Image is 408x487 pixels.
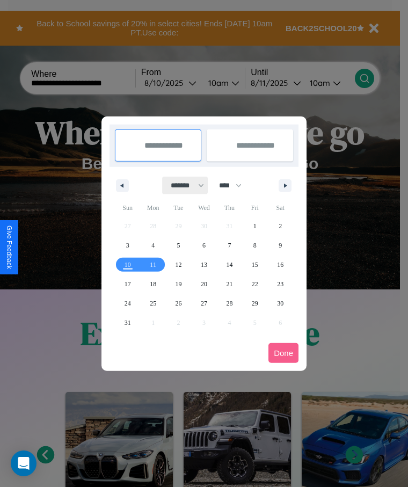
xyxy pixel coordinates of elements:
[268,274,293,294] button: 23
[242,199,267,216] span: Fri
[166,236,191,255] button: 5
[201,294,207,313] span: 27
[242,236,267,255] button: 8
[150,274,156,294] span: 18
[279,216,282,236] span: 2
[150,255,156,274] span: 11
[268,199,293,216] span: Sat
[176,294,182,313] span: 26
[191,274,216,294] button: 20
[191,255,216,274] button: 13
[140,236,165,255] button: 4
[226,274,232,294] span: 21
[228,236,231,255] span: 7
[166,255,191,274] button: 12
[191,236,216,255] button: 6
[140,274,165,294] button: 18
[140,294,165,313] button: 25
[268,216,293,236] button: 2
[140,199,165,216] span: Mon
[277,274,283,294] span: 23
[252,255,258,274] span: 15
[115,199,140,216] span: Sun
[5,226,13,269] div: Give Feedback
[125,255,131,274] span: 10
[277,294,283,313] span: 30
[115,236,140,255] button: 3
[166,199,191,216] span: Tue
[150,294,156,313] span: 25
[191,294,216,313] button: 27
[115,255,140,274] button: 10
[252,294,258,313] span: 29
[242,294,267,313] button: 29
[202,236,206,255] span: 6
[226,255,232,274] span: 14
[115,294,140,313] button: 24
[226,294,232,313] span: 28
[217,294,242,313] button: 28
[140,255,165,274] button: 11
[253,236,257,255] span: 8
[242,274,267,294] button: 22
[268,236,293,255] button: 9
[151,236,155,255] span: 4
[217,199,242,216] span: Thu
[217,236,242,255] button: 7
[176,255,182,274] span: 12
[277,255,283,274] span: 16
[176,274,182,294] span: 19
[201,274,207,294] span: 20
[125,313,131,332] span: 31
[268,255,293,274] button: 16
[201,255,207,274] span: 13
[242,255,267,274] button: 15
[279,236,282,255] span: 9
[268,343,298,363] button: Done
[115,313,140,332] button: 31
[191,199,216,216] span: Wed
[268,294,293,313] button: 30
[242,216,267,236] button: 1
[125,274,131,294] span: 17
[177,236,180,255] span: 5
[252,274,258,294] span: 22
[253,216,257,236] span: 1
[125,294,131,313] span: 24
[166,294,191,313] button: 26
[217,274,242,294] button: 21
[166,274,191,294] button: 19
[126,236,129,255] span: 3
[115,274,140,294] button: 17
[217,255,242,274] button: 14
[11,450,37,476] div: Open Intercom Messenger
